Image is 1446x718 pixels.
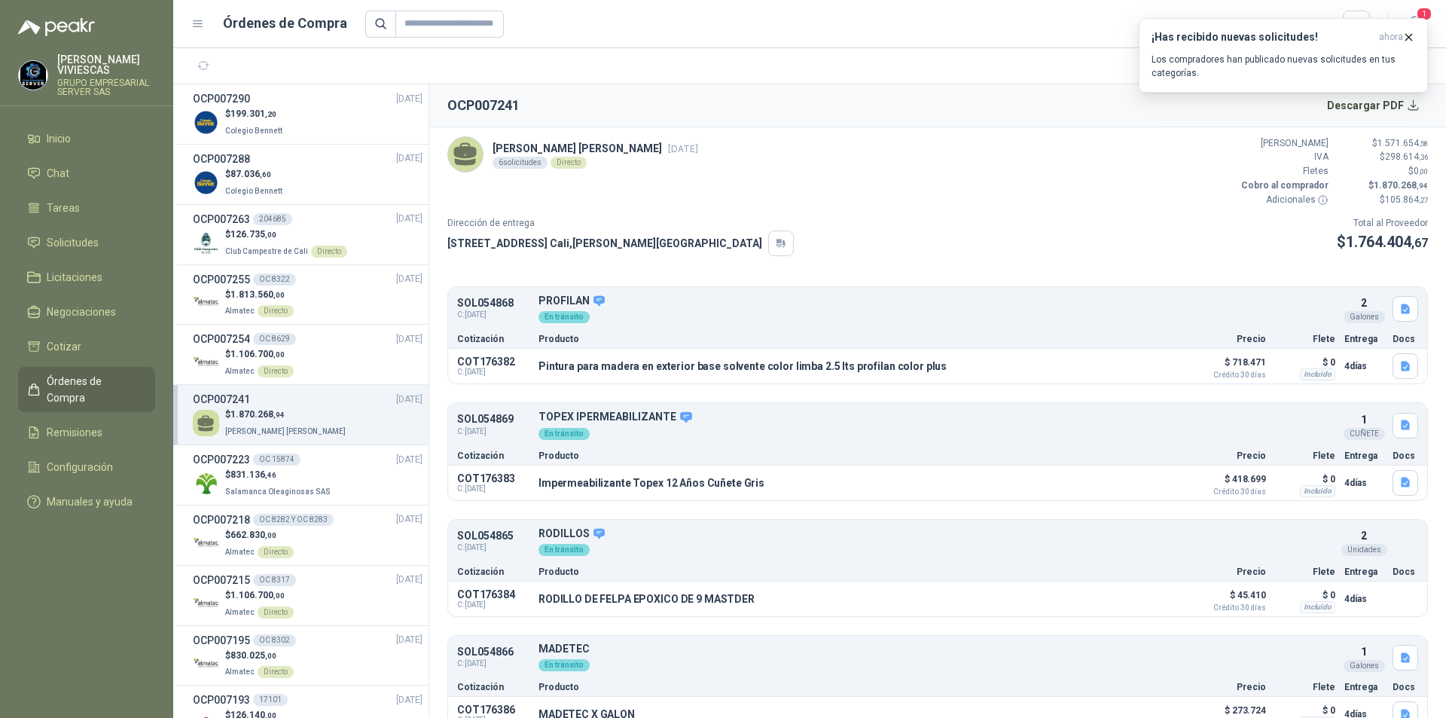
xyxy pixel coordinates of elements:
[1393,567,1418,576] p: Docs
[18,332,155,361] a: Cotizar
[1338,164,1428,179] p: $
[1275,353,1335,371] p: $ 0
[253,213,292,225] div: 204685
[265,471,276,479] span: ,46
[47,269,102,286] span: Licitaciones
[1361,527,1367,544] p: 2
[538,683,1182,692] p: Producto
[225,307,255,315] span: Almatec
[18,18,95,36] img: Logo peakr
[193,289,219,316] img: Company Logo
[457,335,529,344] p: Cotización
[668,143,698,154] span: [DATE]
[57,54,155,75] p: [PERSON_NAME] VIVIESCAS
[1275,470,1335,488] p: $ 0
[1275,335,1335,344] p: Flete
[1346,233,1428,251] span: 1.764.404
[193,90,423,138] a: OCP007290[DATE] Company Logo$199.301,20Colegio Bennett
[47,493,133,510] span: Manuales y ayuda
[193,632,423,680] a: OCP007195OC 8302[DATE] Company Logo$830.025,00AlmatecDirecto
[396,512,423,527] span: [DATE]
[1275,567,1335,576] p: Flete
[1419,153,1428,161] span: ,36
[457,298,529,309] p: SOL054868
[457,451,529,460] p: Cotización
[538,428,590,440] div: En tránsito
[1417,182,1428,190] span: ,94
[1238,136,1329,151] p: [PERSON_NAME]
[1361,643,1367,660] p: 1
[1377,138,1428,148] span: 1.571.654
[457,472,529,484] p: COT176383
[538,295,1335,308] p: PROFILAN
[1338,150,1428,164] p: $
[47,459,113,475] span: Configuración
[1275,451,1335,460] p: Flete
[396,332,423,347] span: [DATE]
[273,411,285,419] span: ,94
[1191,604,1266,612] span: Crédito 30 días
[230,229,276,240] span: 126.735
[1344,474,1383,492] p: 4 días
[225,427,346,435] span: [PERSON_NAME] [PERSON_NAME]
[273,591,285,600] span: ,00
[1139,18,1428,93] button: ¡Has recibido nuevas solicitudes!ahora Los compradores han publicado nuevas solicitudes en tus ca...
[258,305,294,317] div: Directo
[1416,7,1432,21] span: 1
[396,272,423,286] span: [DATE]
[457,683,529,692] p: Cotización
[1344,660,1385,672] div: Galones
[1191,335,1266,344] p: Precio
[193,692,250,708] h3: OCP007193
[253,273,296,286] div: OC 8322
[230,409,285,420] span: 1.870.268
[193,512,423,559] a: OCP007218OC 8282 Y OC 8283[DATE] Company Logo$662.830,00AlmatecDirecto
[457,646,529,658] p: SOL054866
[538,411,1335,424] p: TOPEX IPERMEABILIZANTE
[538,593,755,605] p: RODILLO DE FELPA EPOXICO DE 9 MASTDER
[193,530,219,557] img: Company Logo
[230,530,276,540] span: 662.830
[1361,411,1367,428] p: 1
[225,288,294,302] p: $
[18,124,155,153] a: Inicio
[457,588,529,600] p: COT176384
[253,634,296,646] div: OC 8302
[538,659,590,671] div: En tránsito
[538,567,1182,576] p: Producto
[457,484,529,493] span: C: [DATE]
[193,591,219,617] img: Company Logo
[1300,368,1335,380] div: Incluido
[1191,488,1266,496] span: Crédito 30 días
[447,216,794,231] p: Dirección de entrega
[457,704,529,716] p: COT176386
[265,231,276,239] span: ,00
[253,574,296,586] div: OC 8317
[447,95,520,116] h2: OCP007241
[1300,601,1335,613] div: Incluido
[225,588,294,603] p: $
[1300,485,1335,497] div: Incluido
[1344,357,1383,375] p: 4 días
[1344,451,1383,460] p: Entrega
[193,230,219,256] img: Company Logo
[538,527,1335,541] p: RODILLOS
[1401,11,1428,38] button: 1
[193,151,250,167] h3: OCP007288
[193,512,250,528] h3: OCP007218
[47,130,71,147] span: Inicio
[258,546,294,558] div: Directo
[1411,236,1428,250] span: ,67
[538,360,947,372] p: Pintura para madera en exterior base solvente color limba 2.5 lts profilan color plus
[1374,180,1428,191] span: 1.870.268
[1191,371,1266,379] span: Crédito 30 días
[193,391,423,438] a: OCP007241[DATE] $1.870.268,94[PERSON_NAME] [PERSON_NAME]
[193,451,250,468] h3: OCP007223
[538,643,1335,655] p: MADETEC
[493,140,698,157] p: [PERSON_NAME] [PERSON_NAME]
[1419,196,1428,204] span: ,27
[538,544,590,556] div: En tránsito
[225,528,294,542] p: $
[1238,179,1329,193] p: Cobro al comprador
[47,200,80,216] span: Tareas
